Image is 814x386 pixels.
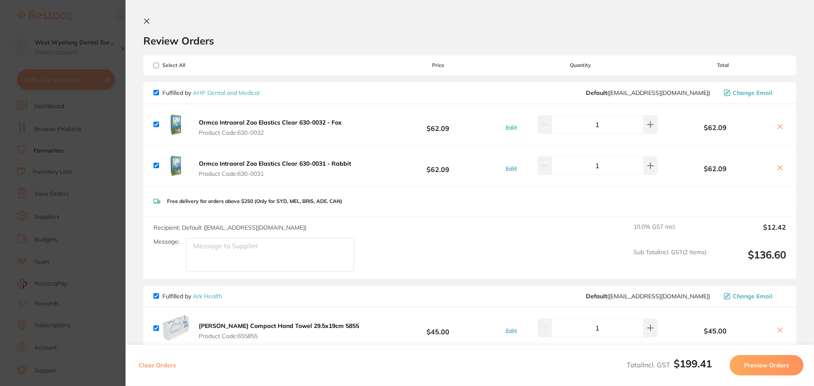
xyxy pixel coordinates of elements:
a: Ark Health [193,292,222,300]
b: $45.00 [375,320,501,336]
button: Preview Orders [730,355,803,375]
button: Change Email [721,292,786,300]
span: Price [375,62,501,68]
p: Fulfilled by [162,293,222,300]
img: ZTFqZGk1Mg [162,111,190,138]
button: Edit [503,327,519,335]
span: Sub Total Incl. GST ( 2 Items) [633,249,706,272]
label: Message: [153,238,179,245]
b: $62.09 [660,124,771,131]
b: Ormco Intraoral Zoo Elastics Clear 630-0031 - Rabbit [199,160,351,167]
img: MXF0czB2Yw [162,314,190,342]
p: Free delivery for orders above $250 (Only for SYD, MEL, BRIS, ADE, CAN) [167,198,342,204]
span: Recipient: Default ( [EMAIL_ADDRESS][DOMAIN_NAME] ) [153,224,307,231]
span: sales@arkhealth.com.au [586,293,710,300]
output: $136.60 [713,249,786,272]
b: $62.09 [660,165,771,172]
img: dXVrY3pldA [162,152,190,179]
button: Change Email [721,89,786,97]
span: Quantity [502,62,660,68]
span: Change Email [733,293,772,300]
span: Change Email [733,89,772,96]
button: Edit [503,165,519,172]
b: Default [586,292,607,300]
b: Ormco Intraoral Zoo Elastics Clear 630-0032 - Fox [199,119,342,126]
span: Product Code: 655855 [199,333,359,339]
span: Total Incl. GST [627,361,712,369]
span: orders@ahpdentalmedical.com.au [586,89,710,96]
b: [PERSON_NAME] Compact Hand Towel 29.5x19cm 5855 [199,322,359,330]
button: Clear Orders [136,355,178,375]
span: Product Code: 630-0032 [199,129,342,136]
h2: Review Orders [143,34,796,47]
span: 10.0 % GST Incl. [633,223,706,242]
p: Fulfilled by [162,89,259,96]
button: Edit [503,124,519,131]
button: [PERSON_NAME] Compact Hand Towel 29.5x19cm 5855 Product Code:655855 [196,322,362,340]
span: Total [660,62,786,68]
span: Product Code: 630-0031 [199,170,351,177]
span: Select All [153,62,238,68]
b: $199.41 [674,357,712,370]
b: Default [586,89,607,97]
output: $12.42 [713,223,786,242]
b: $62.09 [375,117,501,132]
button: Ormco Intraoral Zoo Elastics Clear 630-0032 - Fox Product Code:630-0032 [196,119,344,136]
button: Ormco Intraoral Zoo Elastics Clear 630-0031 - Rabbit Product Code:630-0031 [196,160,354,178]
a: AHP Dental and Medical [193,89,259,97]
b: $45.00 [660,327,771,335]
b: $62.09 [375,158,501,173]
